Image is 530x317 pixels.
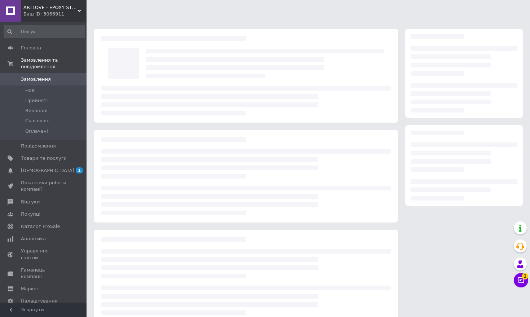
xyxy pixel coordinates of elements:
[21,155,67,162] span: Товари та послуги
[4,25,85,38] input: Пошук
[21,199,40,205] span: Відгуки
[21,267,67,280] span: Гаманець компанії
[21,45,41,51] span: Головна
[514,273,528,287] button: Чат з покупцем3
[21,235,46,242] span: Аналітика
[21,223,60,230] span: Каталог ProSale
[25,87,36,94] span: Нові
[21,180,67,193] span: Показники роботи компанії
[25,107,48,114] span: Виконані
[21,57,87,70] span: Замовлення та повідомлення
[25,128,48,135] span: Оплачені
[25,118,50,124] span: Скасовані
[23,11,87,17] div: Ваш ID: 3066911
[21,298,58,304] span: Налаштування
[23,4,78,11] span: ARTLOVE - EPOXY STORE
[522,273,528,279] span: 3
[21,211,40,217] span: Покупці
[21,248,67,261] span: Управління сайтом
[76,167,83,173] span: 1
[21,143,56,149] span: Повідомлення
[21,286,39,292] span: Маркет
[25,97,48,104] span: Прийняті
[21,167,74,174] span: [DEMOGRAPHIC_DATA]
[21,76,51,83] span: Замовлення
